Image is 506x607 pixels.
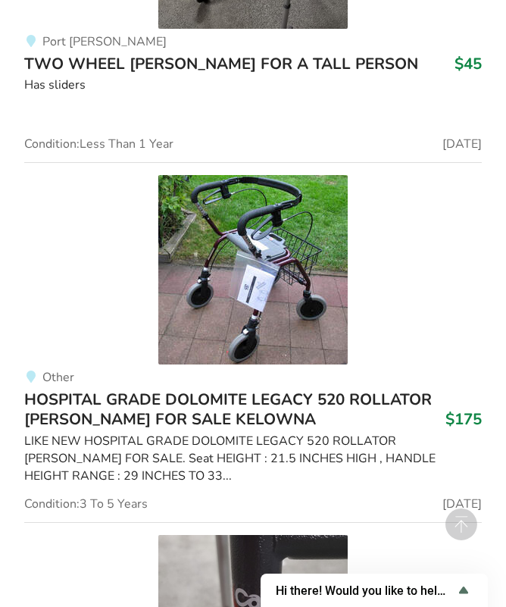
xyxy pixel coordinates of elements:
img: mobility-hospital grade dolomite legacy 520 rollator walker for sale kelowna [158,175,348,365]
button: Show survey - Hi there! Would you like to help us improve AssistList? [276,581,473,599]
h3: $175 [445,409,482,429]
div: LIKE NEW HOSPITAL GRADE DOLOMITE LEGACY 520 ROLLATOR [PERSON_NAME] FOR SALE. Seat HEIGHT : 21.5 I... [24,433,482,485]
span: [DATE] [442,138,482,150]
span: [DATE] [442,498,482,510]
span: Other [42,369,74,386]
h3: $45 [454,54,482,74]
span: Hi there! Would you like to help us improve AssistList? [276,584,454,598]
span: Port [PERSON_NAME] [42,33,167,50]
span: TWO WHEEL [PERSON_NAME] FOR A TALL PERSON [24,53,418,74]
span: Condition: 3 To 5 Years [24,498,148,510]
div: Has sliders [24,77,482,94]
span: HOSPITAL GRADE DOLOMITE LEGACY 520 ROLLATOR [PERSON_NAME] FOR SALE KELOWNA [24,389,432,430]
span: Condition: Less Than 1 Year [24,138,173,150]
a: mobility-hospital grade dolomite legacy 520 rollator walker for sale kelownaOtherHOSPITAL GRADE D... [24,162,482,522]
